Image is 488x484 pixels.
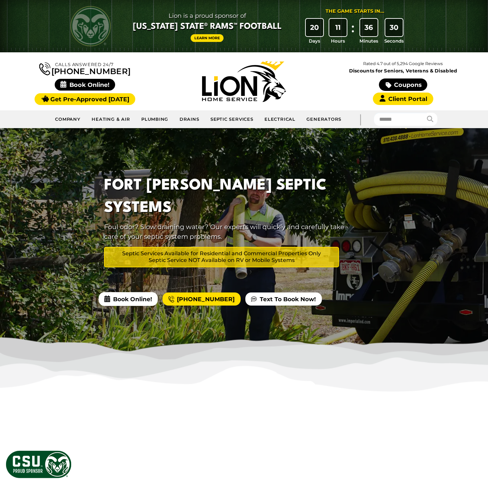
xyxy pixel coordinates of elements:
span: Hours [331,38,345,44]
a: [PHONE_NUMBER] [162,292,240,306]
a: Drains [174,113,205,126]
div: 36 [360,19,378,36]
span: [US_STATE] State® Rams™ Football [133,21,282,33]
div: 11 [329,19,347,36]
div: 20 [306,19,323,36]
a: Electrical [259,113,301,126]
span: Lion is a proud sponsor of [133,10,282,21]
div: The Game Starts in... [326,8,384,15]
a: Coupons [379,78,427,91]
p: Foul odor? Slow draining water? Our experts will quickly and carefully take care of your septic s... [104,222,348,241]
img: CSU Rams logo [70,6,111,46]
span: Minutes [359,38,378,44]
span: Days [309,38,320,44]
a: Plumbing [136,113,174,126]
span: Seconds [384,38,404,44]
span: Discounts for Seniors, Veterans & Disabled [325,68,481,73]
a: Heating & Air [86,113,136,126]
p: Rated 4.7 out of 5,294 Google Reviews [324,60,483,67]
a: Get Pre-Approved [DATE] [35,93,135,105]
div: : [350,19,356,45]
img: Lion Home Service [202,61,286,102]
span: Septic Services Available for Residential and Commercial Properties Only [107,250,336,257]
a: Company [50,113,86,126]
div: 30 [385,19,403,36]
a: Learn More [191,34,224,42]
a: Text To Book Now! [245,292,322,306]
a: Septic Services [205,113,259,126]
div: | [347,110,374,128]
img: CSU Sponsor Badge [5,450,72,479]
a: Generators [301,113,347,126]
span: Book Online! [99,292,158,306]
span: Book Online! [55,79,115,91]
a: Client Portal [373,93,433,105]
a: [PHONE_NUMBER] [39,61,131,75]
span: Septic Service NOT Available on RV or Mobile Systems [107,257,336,264]
h1: Fort [PERSON_NAME] Septic Systems [104,174,348,219]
